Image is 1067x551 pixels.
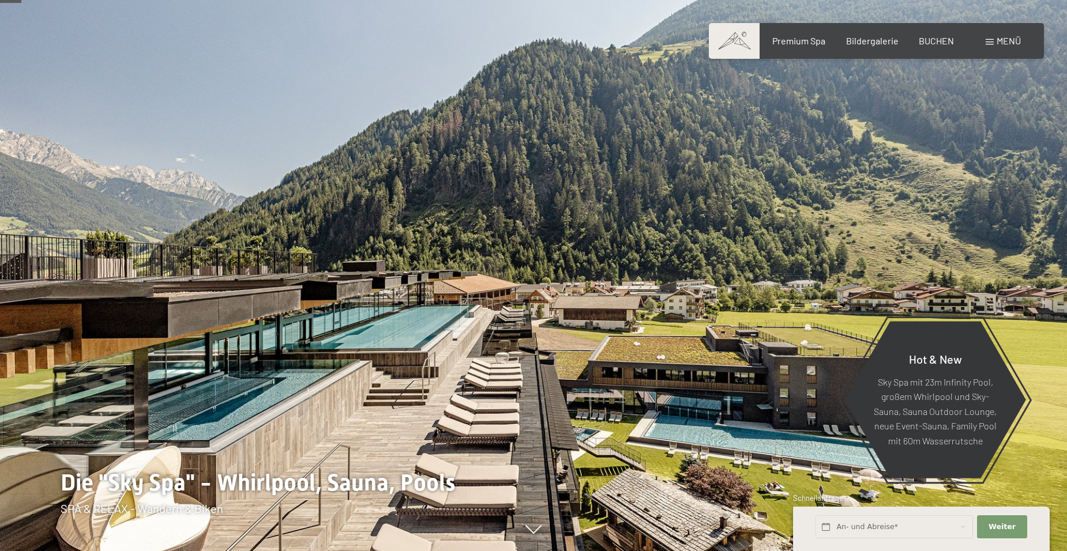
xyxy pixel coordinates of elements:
span: Hot & New [909,352,962,365]
span: Menü [997,35,1021,46]
a: Premium Spa [772,35,825,46]
span: Schnellanfrage [793,493,843,503]
a: Hot & New Sky Spa mit 23m Infinity Pool, großem Whirlpool und Sky-Sauna, Sauna Outdoor Lounge, ne... [844,320,1027,479]
button: Weiter [977,515,1027,539]
a: BUCHEN [919,35,954,46]
a: Bildergalerie [846,35,899,46]
p: Sky Spa mit 23m Infinity Pool, großem Whirlpool und Sky-Sauna, Sauna Outdoor Lounge, neue Event-S... [873,374,998,448]
span: Weiter [989,522,1016,532]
